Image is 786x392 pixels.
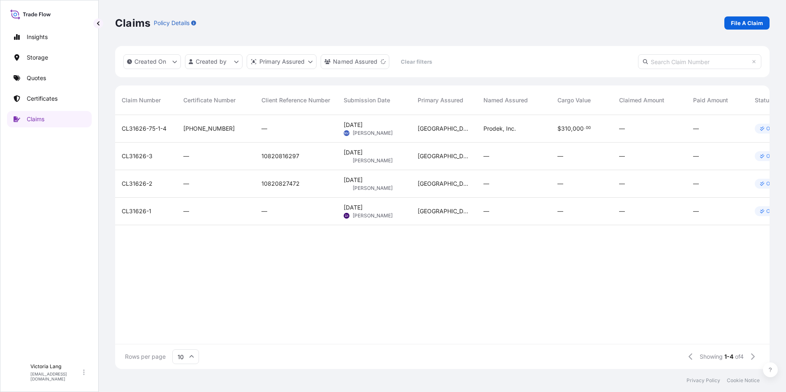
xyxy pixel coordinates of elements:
[27,53,48,62] p: Storage
[586,127,591,129] span: 00
[122,125,166,133] span: CL31626-75-1-4
[557,126,561,131] span: $
[584,127,585,129] span: .
[7,111,92,127] a: Claims
[353,212,393,219] span: [PERSON_NAME]
[393,55,439,68] button: Clear filters
[185,54,243,69] button: createdBy Filter options
[766,125,779,132] p: Open
[619,125,625,133] span: —
[7,29,92,45] a: Insights
[766,208,783,214] p: Closed
[766,180,779,187] p: Open
[16,368,21,376] span: V
[619,180,625,188] span: —
[557,207,563,215] span: —
[183,125,235,133] span: [PHONE_NUMBER]
[557,180,563,188] span: —
[196,58,227,66] p: Created by
[353,157,393,164] span: [PERSON_NAME]
[693,96,728,104] span: Paid Amount
[27,95,58,103] p: Certificates
[638,54,761,69] input: Search Claim Number
[418,207,470,215] span: [GEOGRAPHIC_DATA]
[344,176,363,184] span: [DATE]
[693,180,699,188] span: —
[27,33,48,41] p: Insights
[183,207,189,215] span: —
[401,58,432,66] p: Clear filters
[261,152,299,160] span: 10820816297
[261,96,330,104] span: Client Reference Number
[735,353,744,361] span: of 4
[766,153,779,159] p: Open
[261,180,300,188] span: 10820827472
[727,377,760,384] a: Cookie Notice
[125,353,166,361] span: Rows per page
[183,152,189,160] span: —
[321,54,389,69] button: cargoOwner Filter options
[122,152,153,160] span: CL31626-3
[134,58,166,66] p: Created On
[418,96,463,104] span: Primary Assured
[247,54,317,69] button: distributor Filter options
[122,207,151,215] span: CL31626-1
[259,58,305,66] p: Primary Assured
[353,185,393,191] span: [PERSON_NAME]
[123,54,181,69] button: createdOn Filter options
[344,157,349,165] span: VL
[7,90,92,107] a: Certificates
[344,148,363,157] span: [DATE]
[687,377,720,384] a: Privacy Policy
[483,207,489,215] span: —
[261,207,267,215] span: —
[7,70,92,86] a: Quotes
[115,16,150,30] p: Claims
[344,129,349,137] span: NV
[345,212,348,220] span: DI
[333,58,377,66] p: Named Assured
[122,180,153,188] span: CL31626-2
[344,96,390,104] span: Submission Date
[573,126,584,131] span: 000
[344,203,363,212] span: [DATE]
[30,363,81,370] p: Victoria Lang
[7,49,92,66] a: Storage
[693,207,699,215] span: —
[344,121,363,129] span: [DATE]
[557,96,591,104] span: Cargo Value
[122,96,161,104] span: Claim Number
[619,152,625,160] span: —
[571,126,573,131] span: ,
[483,125,516,133] span: Prodek, Inc.
[183,96,236,104] span: Certificate Number
[619,96,664,104] span: Claimed Amount
[418,152,470,160] span: [GEOGRAPHIC_DATA]
[261,125,267,133] span: —
[418,125,470,133] span: [GEOGRAPHIC_DATA]
[483,96,528,104] span: Named Assured
[344,184,349,192] span: VL
[693,125,699,133] span: —
[731,19,763,27] p: File A Claim
[693,152,699,160] span: —
[183,180,189,188] span: —
[557,152,563,160] span: —
[27,74,46,82] p: Quotes
[30,371,81,381] p: [EMAIL_ADDRESS][DOMAIN_NAME]
[27,115,44,123] p: Claims
[418,180,470,188] span: [GEOGRAPHIC_DATA]
[561,126,571,131] span: 310
[700,353,723,361] span: Showing
[755,96,772,104] span: Status
[619,207,625,215] span: —
[483,152,489,160] span: —
[353,130,393,136] span: [PERSON_NAME]
[724,16,770,30] a: File A Claim
[483,180,489,188] span: —
[154,19,190,27] p: Policy Details
[724,353,733,361] span: 1-4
